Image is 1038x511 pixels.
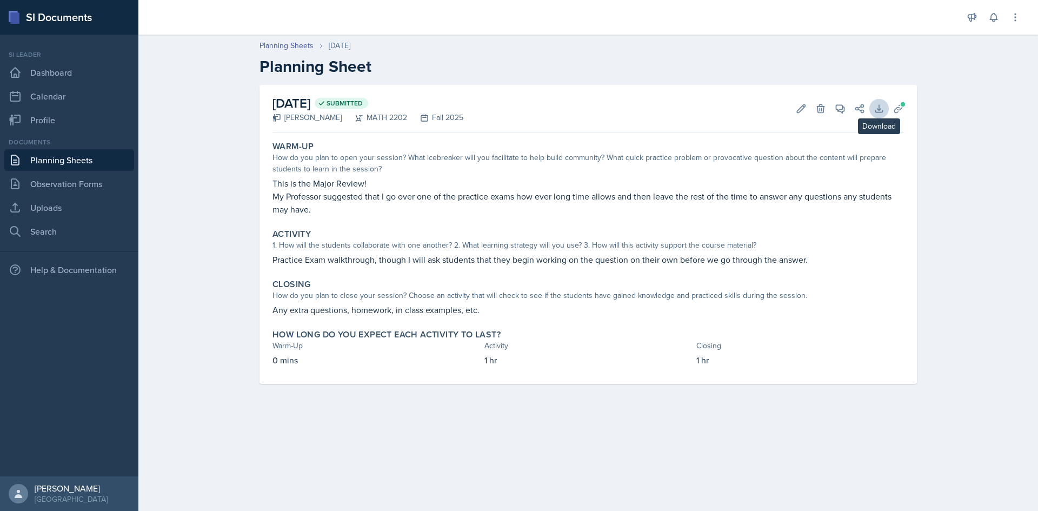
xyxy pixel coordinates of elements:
div: [PERSON_NAME] [272,112,342,123]
h2: [DATE] [272,94,463,113]
p: Practice Exam walkthrough, though I will ask students that they begin working on the question on ... [272,253,904,266]
div: How do you plan to close your session? Choose an activity that will check to see if the students ... [272,290,904,301]
div: [DATE] [329,40,350,51]
div: MATH 2202 [342,112,407,123]
div: Activity [484,340,692,351]
label: Activity [272,229,311,240]
div: Documents [4,137,134,147]
a: Observation Forms [4,173,134,195]
label: Warm-Up [272,141,314,152]
p: Any extra questions, homework, in class examples, etc. [272,303,904,316]
p: 0 mins [272,354,480,367]
a: Planning Sheets [4,149,134,171]
a: Planning Sheets [259,40,314,51]
p: This is the Major Review! [272,177,904,190]
span: Submitted [327,99,363,108]
div: 1. How will the students collaborate with one another? 2. What learning strategy will you use? 3.... [272,240,904,251]
div: Warm-Up [272,340,480,351]
div: How do you plan to open your session? What icebreaker will you facilitate to help build community... [272,152,904,175]
button: Download [869,99,889,118]
h2: Planning Sheet [259,57,917,76]
a: Uploads [4,197,134,218]
p: 1 hr [696,354,904,367]
div: Help & Documentation [4,259,134,281]
p: My Professor suggested that I go over one of the practice exams how ever long time allows and the... [272,190,904,216]
a: Calendar [4,85,134,107]
div: Closing [696,340,904,351]
div: Si leader [4,50,134,59]
label: How long do you expect each activity to last? [272,329,501,340]
div: Fall 2025 [407,112,463,123]
p: 1 hr [484,354,692,367]
div: [GEOGRAPHIC_DATA] [35,494,108,505]
label: Closing [272,279,311,290]
a: Dashboard [4,62,134,83]
a: Profile [4,109,134,131]
a: Search [4,221,134,242]
div: [PERSON_NAME] [35,483,108,494]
